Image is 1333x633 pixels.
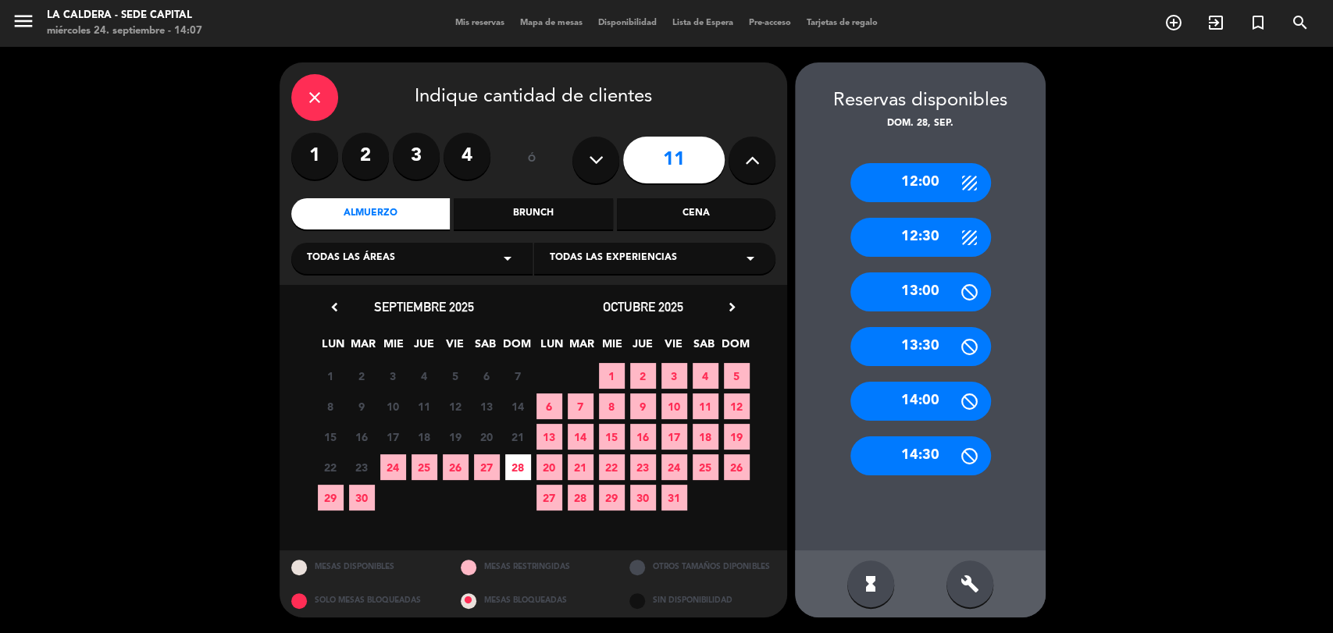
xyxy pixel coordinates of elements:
[349,393,375,419] span: 9
[724,393,750,419] span: 12
[444,133,490,180] label: 4
[724,363,750,389] span: 5
[603,299,683,315] span: octubre 2025
[442,335,468,361] span: VIE
[307,251,395,266] span: Todas las áreas
[318,485,344,510] span: 29
[724,299,740,315] i: chevron_right
[536,424,562,450] span: 13
[412,335,437,361] span: JUE
[443,424,469,450] span: 19
[861,574,880,593] i: hourglass_full
[568,485,593,510] span: 28
[506,133,557,187] div: ó
[661,335,686,361] span: VIE
[1291,13,1310,32] i: search
[318,454,344,480] span: 22
[374,299,474,315] span: septiembre 2025
[724,454,750,480] span: 26
[693,363,718,389] span: 4
[498,249,517,268] i: arrow_drop_down
[568,454,593,480] span: 21
[599,393,625,419] span: 8
[412,363,437,389] span: 4
[599,363,625,389] span: 1
[850,218,991,257] div: 12:30
[722,335,747,361] span: DOM
[349,454,375,480] span: 23
[724,424,750,450] span: 19
[795,116,1046,132] div: dom. 28, sep.
[318,393,344,419] span: 8
[474,454,500,480] span: 27
[693,424,718,450] span: 18
[1206,13,1225,32] i: exit_to_app
[443,454,469,480] span: 26
[393,133,440,180] label: 3
[691,335,717,361] span: SAB
[569,335,595,361] span: MAR
[380,363,406,389] span: 3
[618,584,787,617] div: SIN DISPONIBILIDAD
[961,574,979,593] i: build
[291,133,338,180] label: 1
[280,584,449,617] div: SOLO MESAS BLOQUEADAS
[505,393,531,419] span: 14
[412,454,437,480] span: 25
[630,485,656,510] span: 30
[280,550,449,584] div: MESAS DISPONIBLES
[630,393,656,419] span: 9
[503,335,529,361] span: DOM
[741,19,799,27] span: Pre-acceso
[661,363,687,389] span: 3
[850,382,991,421] div: 14:00
[443,363,469,389] span: 5
[447,19,512,27] span: Mis reservas
[799,19,886,27] span: Tarjetas de regalo
[665,19,741,27] span: Lista de Espera
[318,363,344,389] span: 1
[474,424,500,450] span: 20
[617,198,775,229] div: Cena
[12,9,35,38] button: menu
[850,327,991,366] div: 13:30
[568,393,593,419] span: 7
[349,424,375,450] span: 16
[536,393,562,419] span: 6
[351,335,376,361] span: MAR
[47,8,202,23] div: La Caldera - Sede Capital
[850,163,991,202] div: 12:00
[449,584,618,617] div: MESAS BLOQUEADAS
[630,335,656,361] span: JUE
[381,335,407,361] span: MIE
[630,454,656,480] span: 23
[412,393,437,419] span: 11
[505,363,531,389] span: 7
[349,363,375,389] span: 2
[380,393,406,419] span: 10
[380,454,406,480] span: 24
[412,424,437,450] span: 18
[599,424,625,450] span: 15
[12,9,35,33] i: menu
[342,133,389,180] label: 2
[320,335,346,361] span: LUN
[599,454,625,480] span: 22
[512,19,590,27] span: Mapa de mesas
[291,74,775,121] div: Indique cantidad de clientes
[539,335,565,361] span: LUN
[795,86,1046,116] div: Reservas disponibles
[1249,13,1267,32] i: turned_in_not
[661,393,687,419] span: 10
[454,198,612,229] div: Brunch
[472,335,498,361] span: SAB
[618,550,787,584] div: OTROS TAMAÑOS DIPONIBLES
[630,424,656,450] span: 16
[550,251,677,266] span: Todas las experiencias
[474,393,500,419] span: 13
[380,424,406,450] span: 17
[568,424,593,450] span: 14
[291,198,450,229] div: Almuerzo
[661,454,687,480] span: 24
[47,23,202,39] div: miércoles 24. septiembre - 14:07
